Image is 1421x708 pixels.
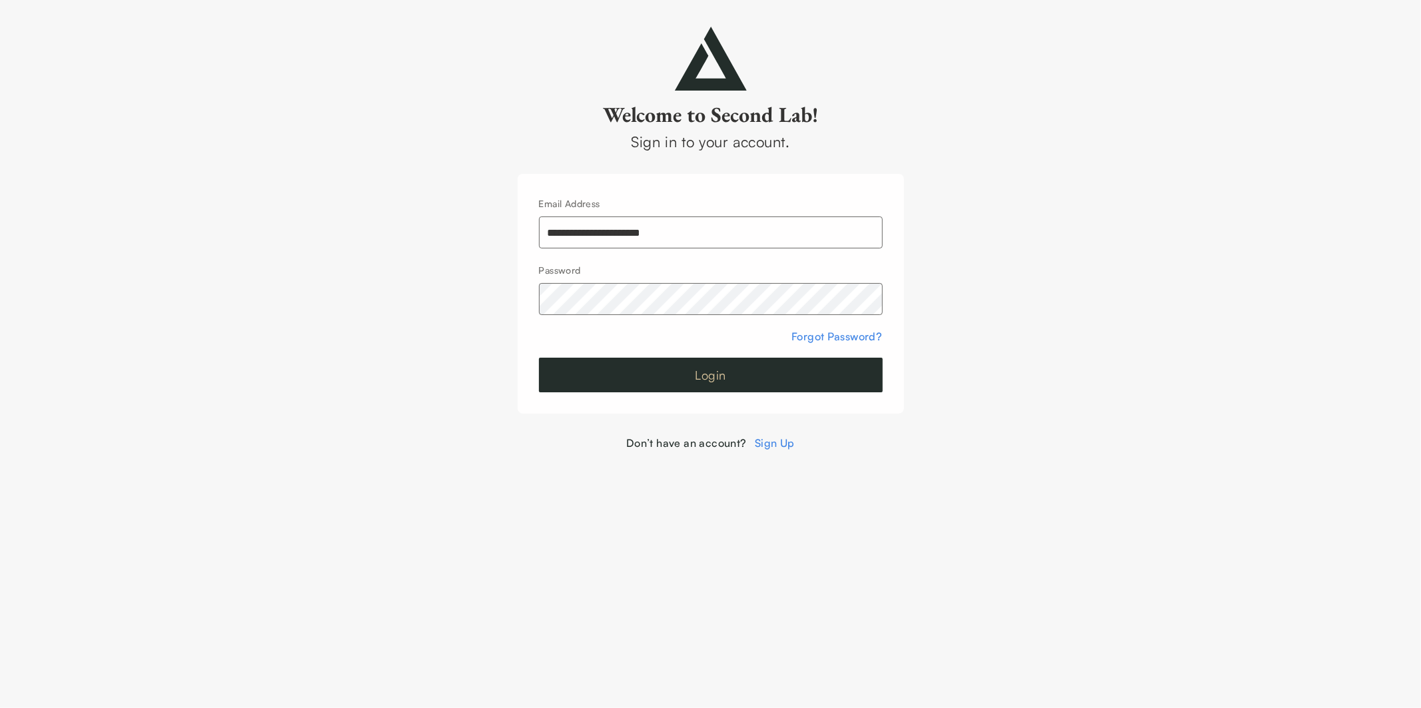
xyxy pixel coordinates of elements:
[539,358,883,392] button: Login
[518,131,904,153] div: Sign in to your account.
[675,27,747,91] img: secondlab-logo
[539,198,600,209] label: Email Address
[518,435,904,451] div: Don’t have an account?
[518,101,904,128] h2: Welcome to Second Lab!
[539,264,581,276] label: Password
[791,330,882,343] a: Forgot Password?
[755,436,795,450] a: Sign Up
